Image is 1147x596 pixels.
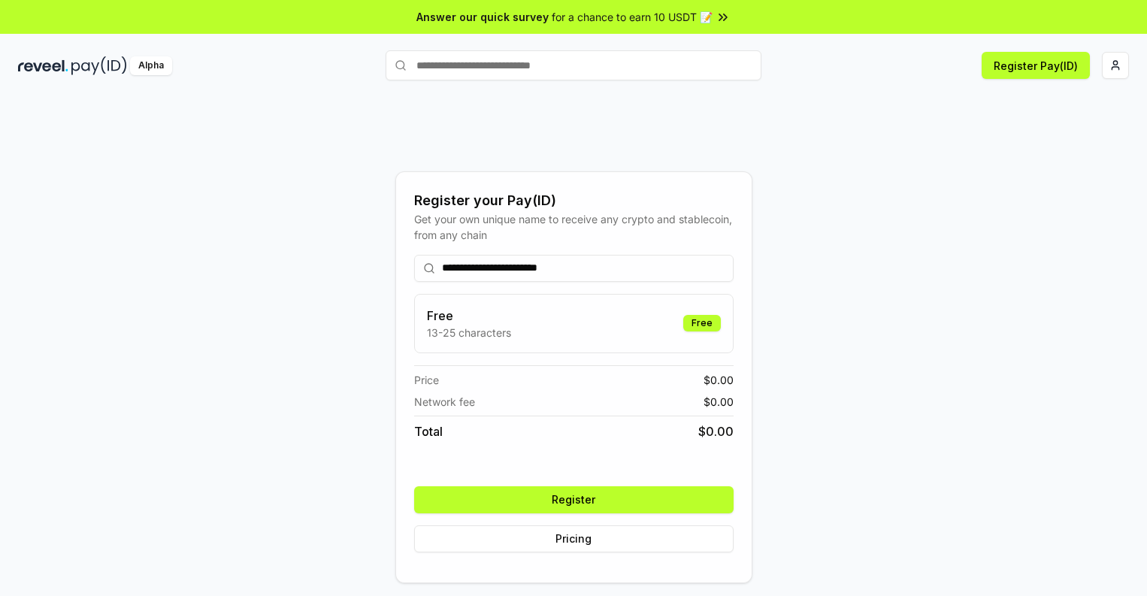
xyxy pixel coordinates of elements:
[414,422,443,440] span: Total
[552,9,713,25] span: for a chance to earn 10 USDT 📝
[414,486,734,513] button: Register
[414,190,734,211] div: Register your Pay(ID)
[416,9,549,25] span: Answer our quick survey
[427,325,511,340] p: 13-25 characters
[982,52,1090,79] button: Register Pay(ID)
[704,372,734,388] span: $ 0.00
[704,394,734,410] span: $ 0.00
[427,307,511,325] h3: Free
[414,525,734,552] button: Pricing
[414,211,734,243] div: Get your own unique name to receive any crypto and stablecoin, from any chain
[414,394,475,410] span: Network fee
[18,56,68,75] img: reveel_dark
[414,372,439,388] span: Price
[130,56,172,75] div: Alpha
[683,315,721,331] div: Free
[698,422,734,440] span: $ 0.00
[71,56,127,75] img: pay_id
